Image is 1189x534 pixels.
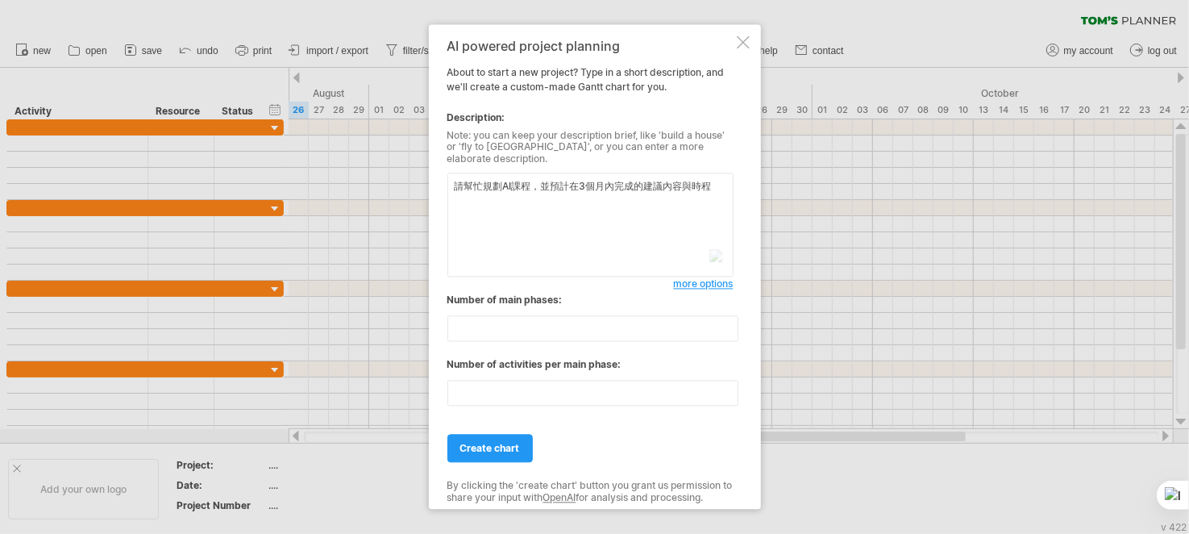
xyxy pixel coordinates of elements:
div: Note: you can keep your description brief, like 'build a house' or 'fly to [GEOGRAPHIC_DATA]', or... [447,130,734,165]
div: Description: [447,111,734,125]
div: AI powered project planning [447,39,734,53]
a: more options [674,277,734,292]
div: Number of activities per main phase: [447,358,734,373]
span: create chart [460,443,520,455]
a: create chart [447,435,533,463]
span: more options [674,278,734,290]
a: OpenAI [543,491,576,503]
div: About to start a new project? Type in a short description, and we'll create a custom-made Gantt c... [447,39,734,494]
div: Number of main phases: [447,294,734,308]
div: By clicking the 'create chart' button you grant us permission to share your input with for analys... [447,481,734,504]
